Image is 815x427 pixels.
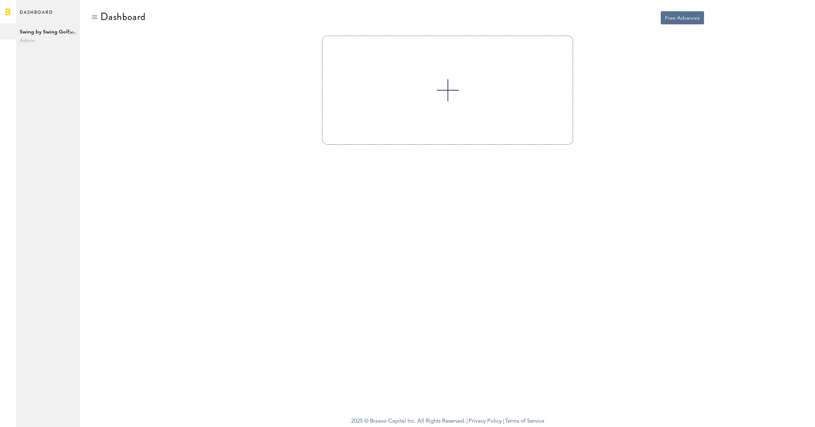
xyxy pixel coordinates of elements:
[505,419,544,424] a: Terms of Service
[20,28,76,36] span: Swing by Swing Golf, Inc.
[100,11,146,23] div: Dashboard
[20,36,76,45] span: Admin
[720,405,808,423] iframe: Opens a widget where you can find more information
[351,416,465,427] span: 2025 © Braavo Capital Inc. All Rights Reserved.
[20,8,53,23] span: Dashboard
[469,419,502,424] a: Privacy Policy
[661,11,704,24] button: Free Advances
